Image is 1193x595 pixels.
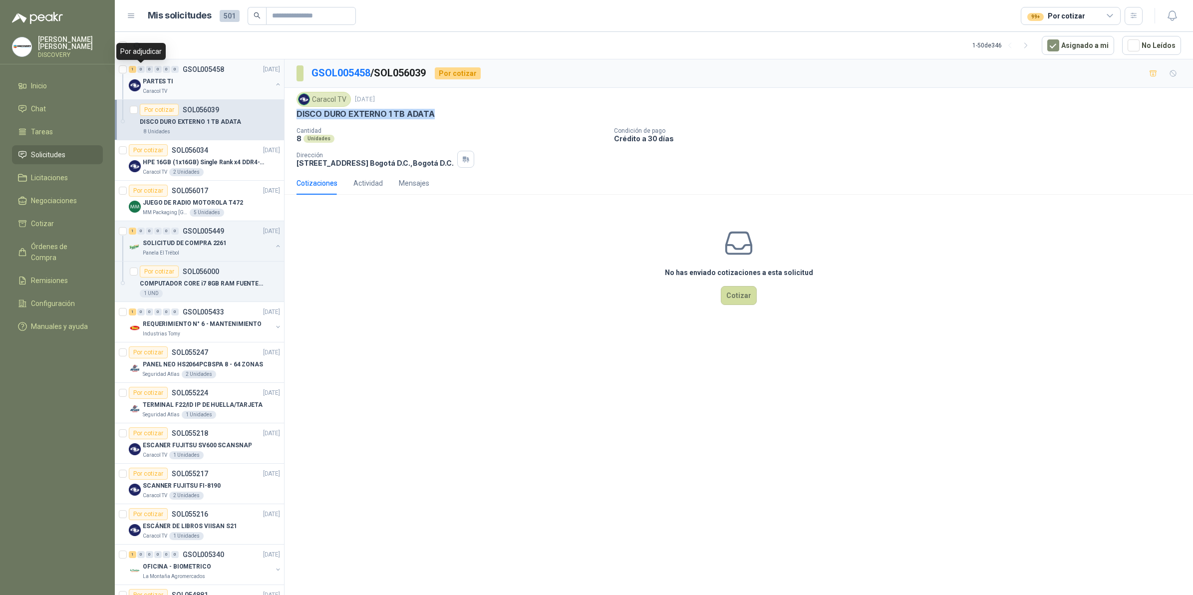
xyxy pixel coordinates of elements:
[115,504,284,545] a: Por cotizarSOL055216[DATE] Company LogoESCÁNER DE LIBROS VIISAN S21Caracol TV1 Unidades
[140,128,174,136] div: 8 Unidades
[1122,36,1181,55] button: No Leídos
[1027,10,1085,21] div: Por cotizar
[129,508,168,520] div: Por cotizar
[129,79,141,91] img: Company Logo
[115,262,284,302] a: Por cotizarSOL056000COMPUTADOR CORE i7 8GB RAM FUENTE 8GB RAM FUENTE 80 PLUS DE 1 TERA1 UND
[143,522,237,531] p: ESCÁNER DE LIBROS VIISAN S21
[355,95,375,104] p: [DATE]
[171,228,179,235] div: 0
[172,147,208,154] p: SOL056034
[12,12,63,24] img: Logo peakr
[190,209,224,217] div: 5 Unidades
[12,271,103,290] a: Remisiones
[31,275,68,286] span: Remisiones
[31,321,88,332] span: Manuales y ayuda
[171,308,179,315] div: 0
[297,127,606,134] p: Cantidad
[12,37,31,56] img: Company Logo
[143,370,180,378] p: Seguridad Atlas
[311,65,427,81] p: / SOL056039
[143,239,227,248] p: SOLICITUD DE COMPRA 2261
[183,308,224,315] p: GSOL005433
[183,551,224,558] p: GSOL005340
[172,187,208,194] p: SOL056017
[129,403,141,415] img: Company Logo
[172,430,208,437] p: SOL055218
[143,492,167,500] p: Caracol TV
[115,342,284,383] a: Por cotizarSOL055247[DATE] Company LogoPANEL NEO HS2064PCBSPA 8 - 64 ZONASSeguridad Atlas2 Unidades
[263,429,280,438] p: [DATE]
[12,214,103,233] a: Cotizar
[129,225,282,257] a: 1 0 0 0 0 0 GSOL005449[DATE] Company LogoSOLICITUD DE COMPRA 2261Panela El Trébol
[140,290,163,297] div: 1 UND
[182,370,216,378] div: 2 Unidades
[129,427,168,439] div: Por cotizar
[263,469,280,479] p: [DATE]
[263,510,280,519] p: [DATE]
[129,346,168,358] div: Por cotizar
[143,360,263,369] p: PANEL NEO HS2064PCBSPA 8 - 64 ZONAS
[115,140,284,181] a: Por cotizarSOL056034[DATE] Company LogoHPE 16GB (1x16GB) Single Rank x4 DDR4-2400Caracol TV2 Unid...
[297,159,453,167] p: [STREET_ADDRESS] Bogotá D.C. , Bogotá D.C.
[143,77,173,86] p: PARTES TI
[183,66,224,73] p: GSOL005458
[129,565,141,577] img: Company Logo
[263,550,280,560] p: [DATE]
[220,10,240,22] span: 501
[38,52,103,58] p: DISCOVERY
[12,99,103,118] a: Chat
[12,122,103,141] a: Tareas
[129,443,141,455] img: Company Logo
[129,524,141,536] img: Company Logo
[38,36,103,50] p: [PERSON_NAME] [PERSON_NAME]
[129,66,136,73] div: 1
[263,65,280,74] p: [DATE]
[129,144,168,156] div: Por cotizar
[12,145,103,164] a: Solicitudes
[140,266,179,278] div: Por cotizar
[116,43,166,60] div: Por adjudicar
[115,383,284,423] a: Por cotizarSOL055224[DATE] Company LogoTERMINAL F22/ID IP DE HUELLA/TARJETASeguridad Atlas1 Unidades
[143,573,205,581] p: La Montaña Agromercados
[31,218,54,229] span: Cotizar
[263,348,280,357] p: [DATE]
[154,66,162,73] div: 0
[115,464,284,504] a: Por cotizarSOL055217[DATE] Company LogoSCANNER FUJITSU FI-8190Caracol TV2 Unidades
[143,411,180,419] p: Seguridad Atlas
[183,228,224,235] p: GSOL005449
[297,178,337,189] div: Cotizaciones
[263,186,280,196] p: [DATE]
[143,168,167,176] p: Caracol TV
[143,481,221,491] p: SCANNER FUJITSU FI-8190
[303,135,334,143] div: Unidades
[614,127,1189,134] p: Condición de pago
[31,126,53,137] span: Tareas
[140,279,264,289] p: COMPUTADOR CORE i7 8GB RAM FUENTE 8GB RAM FUENTE 80 PLUS DE 1 TERA
[31,172,68,183] span: Licitaciones
[263,227,280,236] p: [DATE]
[12,191,103,210] a: Negociaciones
[129,228,136,235] div: 1
[163,308,170,315] div: 0
[154,551,162,558] div: 0
[143,400,263,410] p: TERMINAL F22/ID IP DE HUELLA/TARJETA
[311,67,370,79] a: GSOL005458
[353,178,383,189] div: Actividad
[143,562,211,572] p: OFICINA - BIOMETRICO
[972,37,1034,53] div: 1 - 50 de 346
[143,330,180,338] p: Industrias Tomy
[146,308,153,315] div: 0
[146,66,153,73] div: 0
[183,106,219,113] p: SOL056039
[12,237,103,267] a: Órdenes de Compra
[12,76,103,95] a: Inicio
[183,268,219,275] p: SOL056000
[1027,13,1044,21] div: 99+
[137,66,145,73] div: 0
[169,532,204,540] div: 1 Unidades
[146,228,153,235] div: 0
[263,307,280,317] p: [DATE]
[31,149,65,160] span: Solicitudes
[129,387,168,399] div: Por cotizar
[31,298,75,309] span: Configuración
